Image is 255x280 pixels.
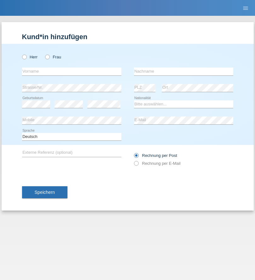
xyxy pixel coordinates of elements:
[134,153,177,158] label: Rechnung per Post
[35,190,55,195] span: Speichern
[45,55,61,59] label: Frau
[45,55,49,59] input: Frau
[134,161,181,166] label: Rechnung per E-Mail
[134,153,138,161] input: Rechnung per Post
[242,5,249,11] i: menu
[22,55,26,59] input: Herr
[22,33,233,41] h1: Kund*in hinzufügen
[22,55,38,59] label: Herr
[22,186,67,198] button: Speichern
[134,161,138,169] input: Rechnung per E-Mail
[239,6,252,10] a: menu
